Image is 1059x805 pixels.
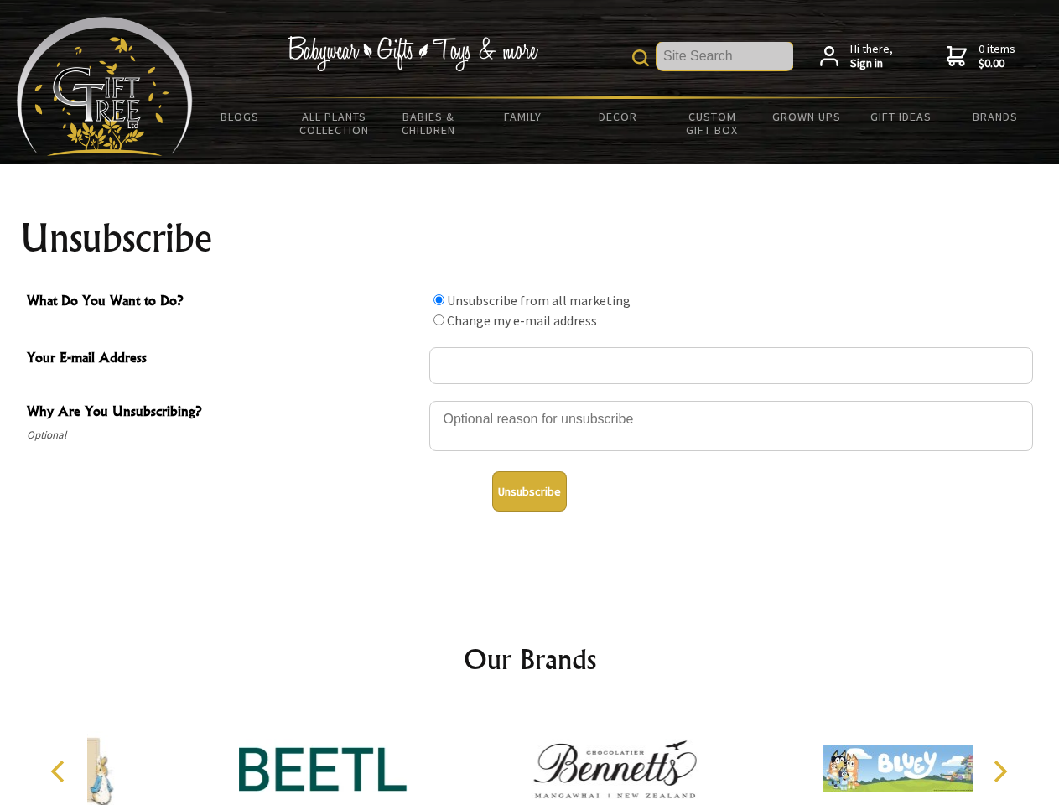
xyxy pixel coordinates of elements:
a: Hi there,Sign in [820,42,893,71]
a: 0 items$0.00 [947,42,1015,71]
a: BLOGS [193,99,288,134]
span: Hi there, [850,42,893,71]
span: 0 items [979,41,1015,71]
a: Gift Ideas [854,99,948,134]
span: Why Are You Unsubscribing? [27,401,421,425]
img: product search [632,49,649,66]
input: What Do You Want to Do? [433,294,444,305]
a: Babies & Children [382,99,476,148]
a: Grown Ups [759,99,854,134]
span: What Do You Want to Do? [27,290,421,314]
img: Babyware - Gifts - Toys and more... [17,17,193,156]
h2: Our Brands [34,639,1026,679]
input: Site Search [657,42,793,70]
a: Brands [948,99,1043,134]
a: Custom Gift Box [665,99,760,148]
button: Next [981,753,1018,790]
span: Your E-mail Address [27,347,421,371]
a: All Plants Collection [288,99,382,148]
strong: Sign in [850,56,893,71]
img: Babywear - Gifts - Toys & more [287,36,538,71]
label: Change my e-mail address [447,312,597,329]
textarea: Why Are You Unsubscribing? [429,401,1033,451]
input: Your E-mail Address [429,347,1033,384]
a: Family [476,99,571,134]
h1: Unsubscribe [20,218,1040,258]
input: What Do You Want to Do? [433,314,444,325]
label: Unsubscribe from all marketing [447,292,631,309]
a: Decor [570,99,665,134]
strong: $0.00 [979,56,1015,71]
button: Unsubscribe [492,471,567,512]
span: Optional [27,425,421,445]
button: Previous [42,753,79,790]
